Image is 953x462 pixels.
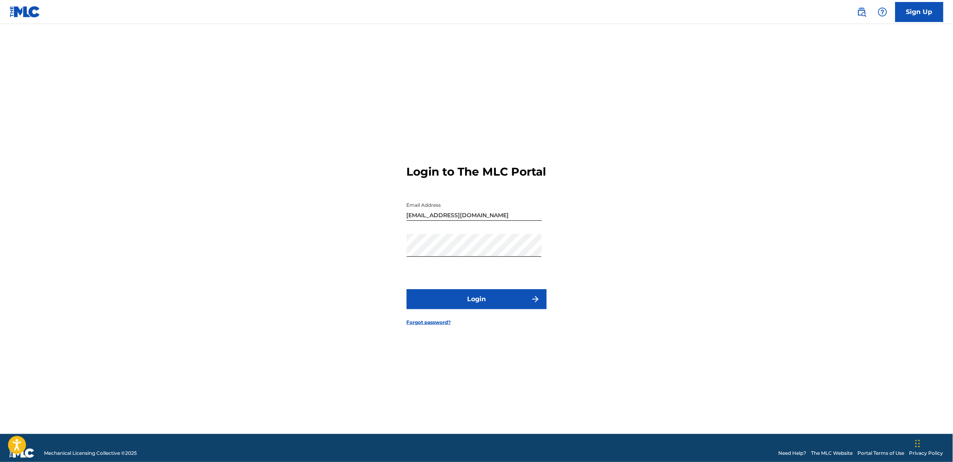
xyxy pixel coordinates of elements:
a: Sign Up [895,2,943,22]
img: logo [10,448,34,458]
a: The MLC Website [811,450,853,457]
a: Public Search [854,4,870,20]
h3: Login to The MLC Portal [407,165,546,179]
span: Mechanical Licensing Collective © 2025 [44,450,137,457]
img: search [857,7,867,17]
iframe: Chat Widget [913,424,953,462]
a: Forgot password? [407,319,451,326]
div: Help [875,4,891,20]
img: MLC Logo [10,6,40,18]
img: f7272a7cc735f4ea7f67.svg [531,294,540,304]
a: Portal Terms of Use [858,450,905,457]
a: Need Help? [779,450,807,457]
img: help [878,7,887,17]
button: Login [407,289,547,309]
a: Privacy Policy [909,450,943,457]
div: Drag [915,432,920,456]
